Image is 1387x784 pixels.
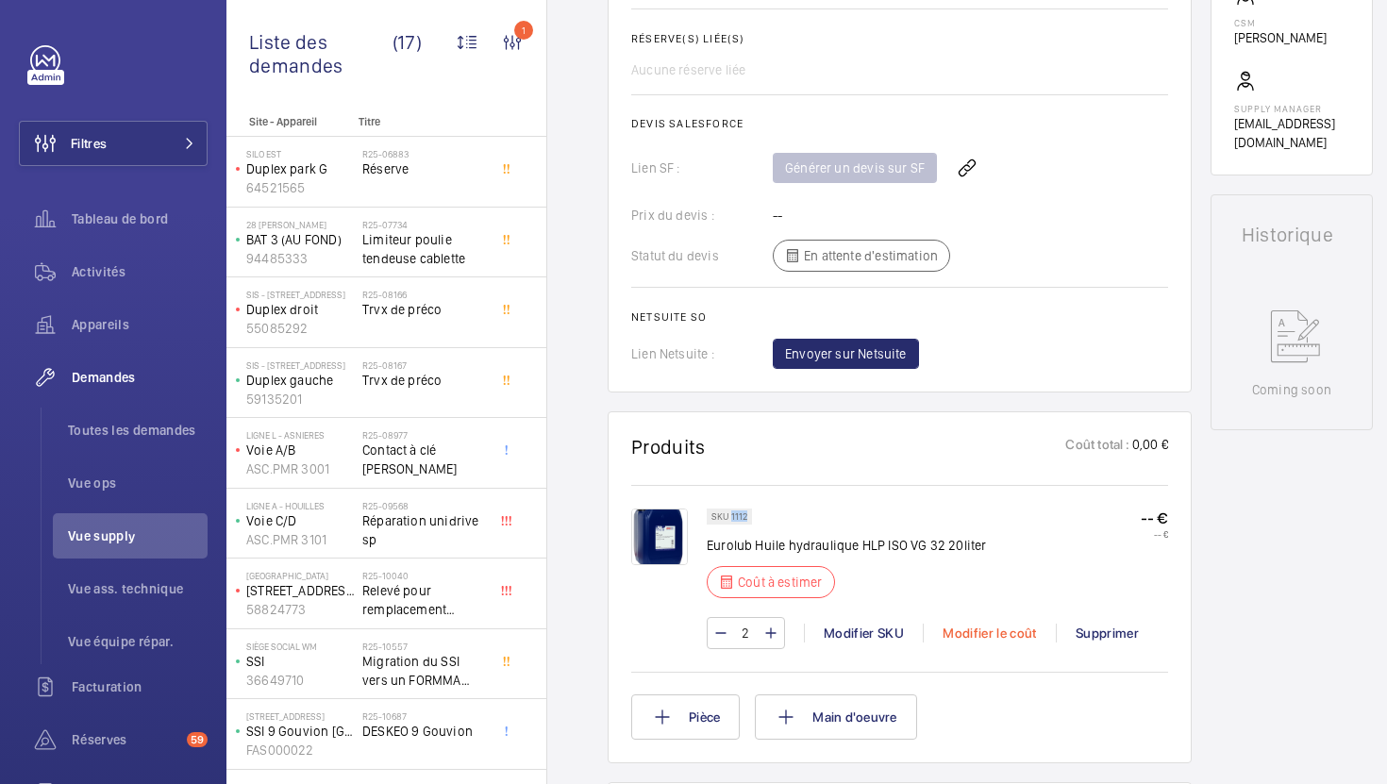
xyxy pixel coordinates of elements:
p: [EMAIL_ADDRESS][DOMAIN_NAME] [1234,114,1349,152]
h2: R25-10557 [362,641,487,652]
span: Liste des demandes [249,30,393,77]
span: Filtres [71,134,107,153]
img: TovskZU6bUDG_jI73YGhnDcWpt-idIfAiFyT_j_PjsllLHuQ.png [631,509,688,565]
div: Modifier le coût [923,624,1056,642]
h2: Réserve(s) liée(s) [631,32,1168,45]
p: CSM [1234,17,1327,28]
p: 58824773 [246,600,355,619]
p: 59135201 [246,390,355,409]
p: BAT 3 (AU FOND) [246,230,355,249]
p: Supply manager [1234,103,1349,114]
h2: Devis Salesforce [631,117,1168,130]
span: Appareils [72,315,208,334]
span: Envoyer sur Netsuite [785,344,907,363]
p: ASC.PMR 3101 [246,530,355,549]
p: Ligne A - HOUILLES [246,500,355,511]
p: 36649710 [246,671,355,690]
button: Pièce [631,694,740,740]
p: [PERSON_NAME] [1234,28,1327,47]
p: SKU 1112 [711,513,747,520]
p: Coût à estimer [738,573,823,592]
span: Tableau de bord [72,209,208,228]
p: [STREET_ADDRESS] [246,710,355,722]
p: -- € [1141,528,1168,540]
span: Vue ops [68,474,208,492]
p: 64521565 [246,178,355,197]
span: Limiteur poulie tendeuse cablette [362,230,487,268]
button: Main d'oeuvre [755,694,916,740]
span: Trvx de préco [362,300,487,319]
h1: Historique [1242,225,1342,244]
span: 59 [187,732,208,747]
span: Migration du SSI vers un FORMMA ECS/CMSI FORTE 360+ANTARES 4 [362,652,487,690]
p: SILO EST [246,148,355,159]
span: Vue équipe répar. [68,632,208,651]
span: Réparation unidrive sp [362,511,487,549]
p: Ligne L - ASNIERES [246,429,355,441]
h2: R25-10687 [362,710,487,722]
div: Modifier SKU [804,624,923,642]
p: 94485333 [246,249,355,268]
p: SIS - [STREET_ADDRESS] [246,289,355,300]
h1: Produits [631,435,706,459]
span: Trvx de préco [362,371,487,390]
h2: R25-08977 [362,429,487,441]
p: FAS000022 [246,741,355,759]
h2: R25-10040 [362,570,487,581]
p: 55085292 [246,319,355,338]
p: Duplex park G [246,159,355,178]
p: SSI [246,652,355,671]
p: Voie A/B [246,441,355,459]
span: Contact à clé [PERSON_NAME] [362,441,487,478]
h2: R25-06883 [362,148,487,159]
p: [GEOGRAPHIC_DATA] [246,570,355,581]
p: SSI 9 Gouvion [GEOGRAPHIC_DATA] [246,722,355,741]
p: SIS - [STREET_ADDRESS] [246,359,355,371]
p: Duplex droit [246,300,355,319]
p: Titre [359,115,483,128]
h2: R25-08166 [362,289,487,300]
h2: R25-07734 [362,219,487,230]
h2: R25-09568 [362,500,487,511]
span: Activités [72,262,208,281]
button: Envoyer sur Netsuite [773,339,919,369]
h2: Netsuite SO [631,310,1168,324]
span: Vue supply [68,526,208,545]
button: Filtres [19,121,208,166]
p: Site - Appareil [226,115,351,128]
span: Vue ass. technique [68,579,208,598]
p: Eurolub Huile hydraulique HLP ISO VG 32 20liter [707,536,987,555]
p: Duplex gauche [246,371,355,390]
p: [STREET_ADDRESS][PERSON_NAME] [246,581,355,600]
span: Facturation [72,677,208,696]
h2: R25-08167 [362,359,487,371]
span: Demandes [72,368,208,387]
p: Voie C/D [246,511,355,530]
p: 28 [PERSON_NAME] [246,219,355,230]
p: 0,00 € [1130,435,1168,459]
p: Siège social WM [246,641,355,652]
span: DESKEO 9 Gouvion [362,722,487,741]
p: Coming soon [1252,380,1331,399]
p: -- € [1141,509,1168,528]
span: Réserve [362,159,487,178]
p: Coût total : [1065,435,1129,459]
p: ASC.PMR 3001 [246,459,355,478]
span: Toutes les demandes [68,421,208,440]
span: Relevé pour remplacement opérateur+ventaux+seuil Slycla Plycab2 [362,581,487,619]
span: Réserves [72,730,179,749]
div: Supprimer [1056,624,1158,642]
